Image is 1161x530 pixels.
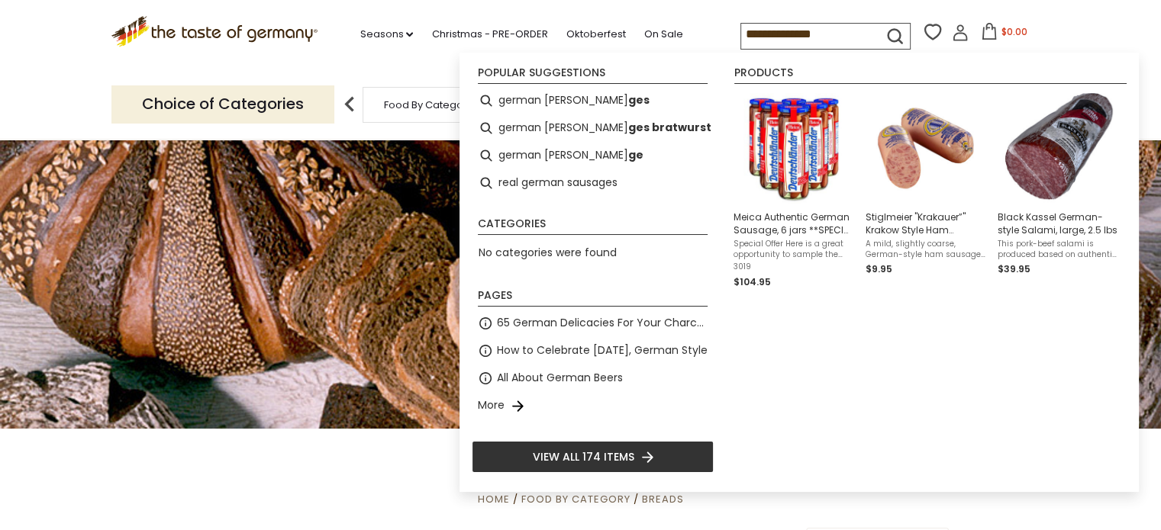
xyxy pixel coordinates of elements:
li: Popular suggestions [478,67,708,84]
b: ges [628,92,650,109]
li: real german sausages [472,169,714,197]
a: Breads [642,492,684,506]
span: View all 174 items [533,448,634,465]
a: Seasons [360,26,413,43]
a: Meica Deutschlaender Sausages, 6 bottlesMeica Authentic German Sausage, 6 jars **SPECIAL PRICING*... [734,93,853,290]
li: german sausage [472,142,714,169]
img: Stiglmeier Krakaw Style Ham Sausage [870,93,981,204]
a: All About German Beers [497,369,623,387]
li: Stiglmeier "Krakauer”" Krakow Style Ham Sausage, 1 lbs. [859,87,992,296]
a: On Sale [643,26,682,43]
b: ge [628,146,643,164]
span: $0.00 [1001,25,1027,38]
li: Categories [478,218,708,235]
li: german sausages [472,87,714,114]
li: Pages [478,290,708,307]
span: This pork-beef salami is produced based on authentic German recipes and taste just like you expec... [998,239,1117,260]
span: No categories were found [479,245,617,260]
a: Food By Category [384,99,472,111]
li: Meica Authentic German Sausage, 6 jars **SPECIAL PRICING** [727,87,859,296]
img: previous arrow [334,89,365,120]
li: All About German Beers [472,365,714,392]
a: 65 German Delicacies For Your Charcuterie Board [497,314,708,332]
span: Special Offer Here is a great opportunity to sample the only truly authentic German sausage avail... [734,239,853,260]
a: Stiglmeier Krakaw Style Ham SausageStiglmeier "Krakauer”" Krakow Style Ham Sausage, 1 lbs.A mild,... [866,93,985,290]
b: ges bratwurst [628,119,711,137]
li: Products [734,67,1127,84]
span: $104.95 [734,275,771,288]
a: Oktoberfest [566,26,625,43]
a: How to Celebrate [DATE], German Style [497,342,708,359]
li: Black Kassel German-style Salami, large, 2.5 lbs [992,87,1124,296]
span: Stiglmeier "Krakauer”" Krakow Style Ham Sausage, 1 lbs. [866,210,985,236]
li: More [472,392,714,419]
span: Meica Authentic German Sausage, 6 jars **SPECIAL PRICING** [734,210,853,236]
p: Choice of Categories [111,85,334,123]
a: Food By Category [521,492,630,506]
div: Instant Search Results [460,53,1139,492]
li: View all 174 items [472,441,714,473]
li: How to Celebrate [DATE], German Style [472,337,714,365]
span: Black Kassel German-style Salami, large, 2.5 lbs [998,210,1117,236]
a: Black Kassel German-style Salami, large, 2.5 lbsThis pork-beef salami is produced based on authen... [998,93,1117,290]
button: $0.00 [972,23,1037,46]
li: 65 German Delicacies For Your Charcuterie Board [472,310,714,337]
span: $9.95 [866,262,892,275]
span: 3019 [734,262,853,272]
a: Home [477,492,509,506]
a: Christmas - PRE-ORDER [431,26,547,43]
img: Meica Deutschlaender Sausages, 6 bottles [738,93,849,204]
li: german sausages bratwurst [472,114,714,142]
span: $39.95 [998,262,1030,275]
span: A mild, slightly coarse, German-style ham sausage made of pork and beef. Fully cooked and ready t... [866,239,985,260]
